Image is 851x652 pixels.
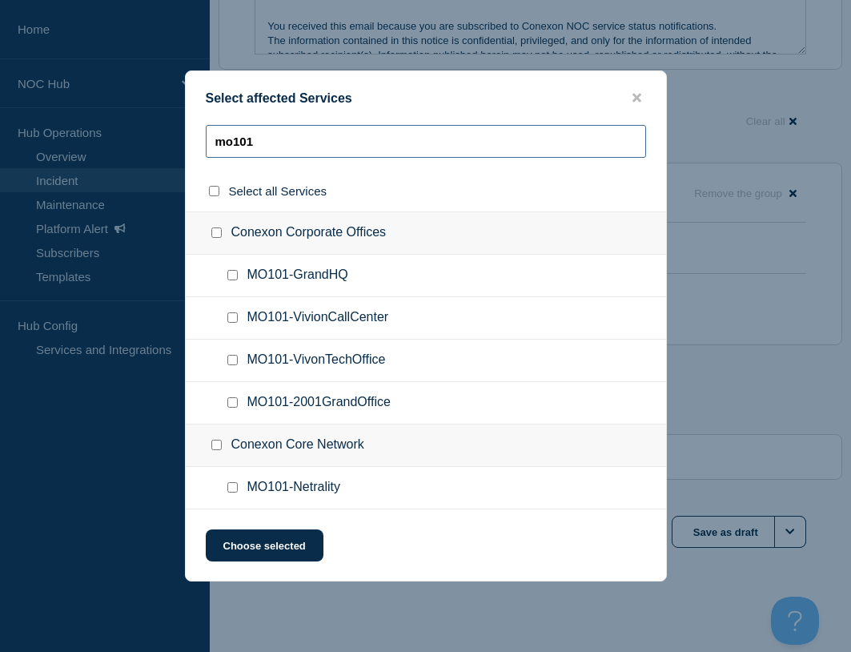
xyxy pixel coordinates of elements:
[247,480,340,496] span: MO101-Netrality
[247,352,386,368] span: MO101-VivonTechOffice
[229,184,327,198] span: Select all Services
[186,91,666,106] div: Select affected Services
[211,440,222,450] input: Conexon Core Network checkbox
[227,270,238,280] input: MO101-GrandHQ checkbox
[227,355,238,365] input: MO101-VivonTechOffice checkbox
[206,529,323,561] button: Choose selected
[628,91,646,106] button: close button
[209,186,219,196] input: select all checkbox
[247,395,391,411] span: MO101-2001GrandOffice
[227,482,238,493] input: MO101-Netrality checkbox
[227,312,238,323] input: MO101-VivionCallCenter checkbox
[206,125,646,158] input: Search
[227,397,238,408] input: MO101-2001GrandOffice checkbox
[247,310,389,326] span: MO101-VivionCallCenter
[247,268,348,284] span: MO101-GrandHQ
[211,227,222,238] input: Conexon Corporate Offices checkbox
[186,425,666,467] div: Conexon Core Network
[186,211,666,255] div: Conexon Corporate Offices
